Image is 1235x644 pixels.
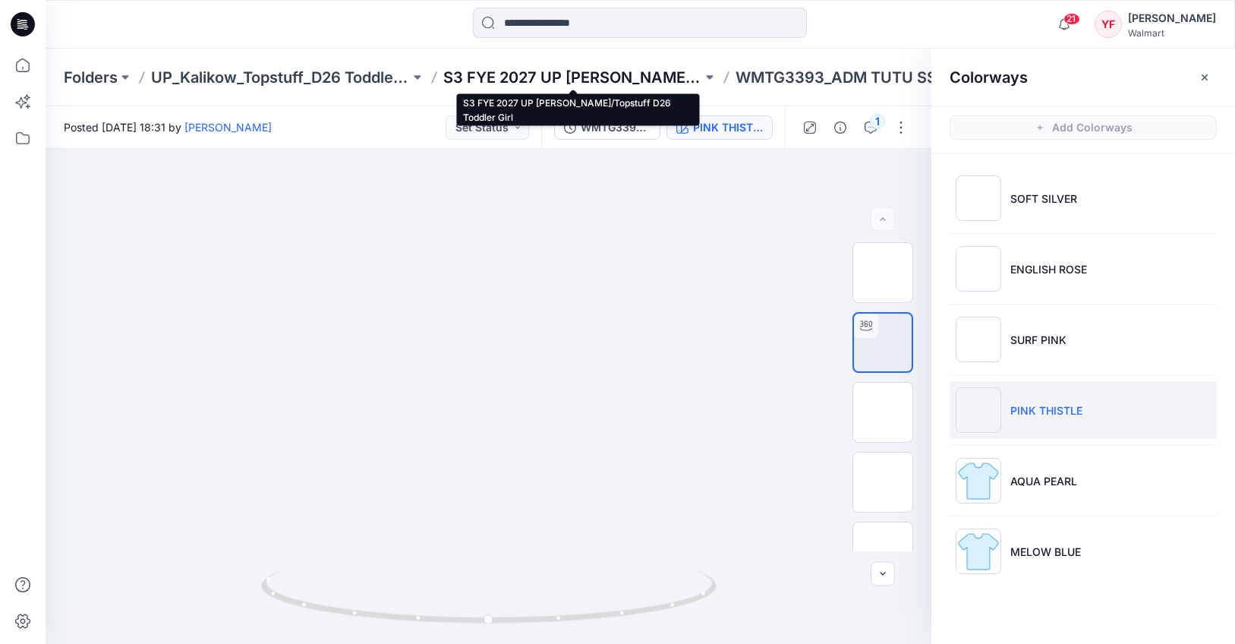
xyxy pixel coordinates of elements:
a: Folders [64,67,118,88]
p: SURF PINK [1010,332,1066,348]
button: WMTG3393_ADM TUTU SS DRESS [554,115,660,140]
img: ENGLISH ROSE [956,246,1001,292]
button: PINK THISTLE [666,115,773,140]
button: 1 [859,115,883,140]
a: S3 FYE 2027 UP [PERSON_NAME]/Topstuff D26 Toddler Girl [443,67,702,88]
p: MELOW BLUE [1010,544,1081,560]
img: PINK THISTLE [956,387,1001,433]
div: YF [1095,11,1122,38]
div: Walmart [1128,27,1216,39]
img: SOFT SILVER [956,175,1001,221]
img: AQUA PEARL [956,458,1001,504]
p: WMTG3393_ADM TUTU SS DRESS [736,67,990,88]
div: WMTG3393_ADM TUTU SS DRESS [581,119,651,136]
p: ENGLISH ROSE [1010,261,1087,277]
span: 21 [1063,13,1080,25]
img: MELOW BLUE [956,529,1001,574]
button: Details [828,115,852,140]
div: 1 [870,114,885,129]
a: UP_Kalikow_Topstuff_D26 Toddler Girls_Dresses & Sets [151,67,410,88]
p: PINK THISTLE [1010,402,1082,418]
p: AQUA PEARL [1010,473,1077,489]
div: [PERSON_NAME] [1128,9,1216,27]
a: [PERSON_NAME] [184,121,272,134]
div: PINK THISTLE [693,119,763,136]
img: SURF PINK [956,317,1001,362]
p: SOFT SILVER [1010,191,1077,207]
span: Posted [DATE] 18:31 by [64,119,272,135]
h2: Colorways [950,68,1028,87]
